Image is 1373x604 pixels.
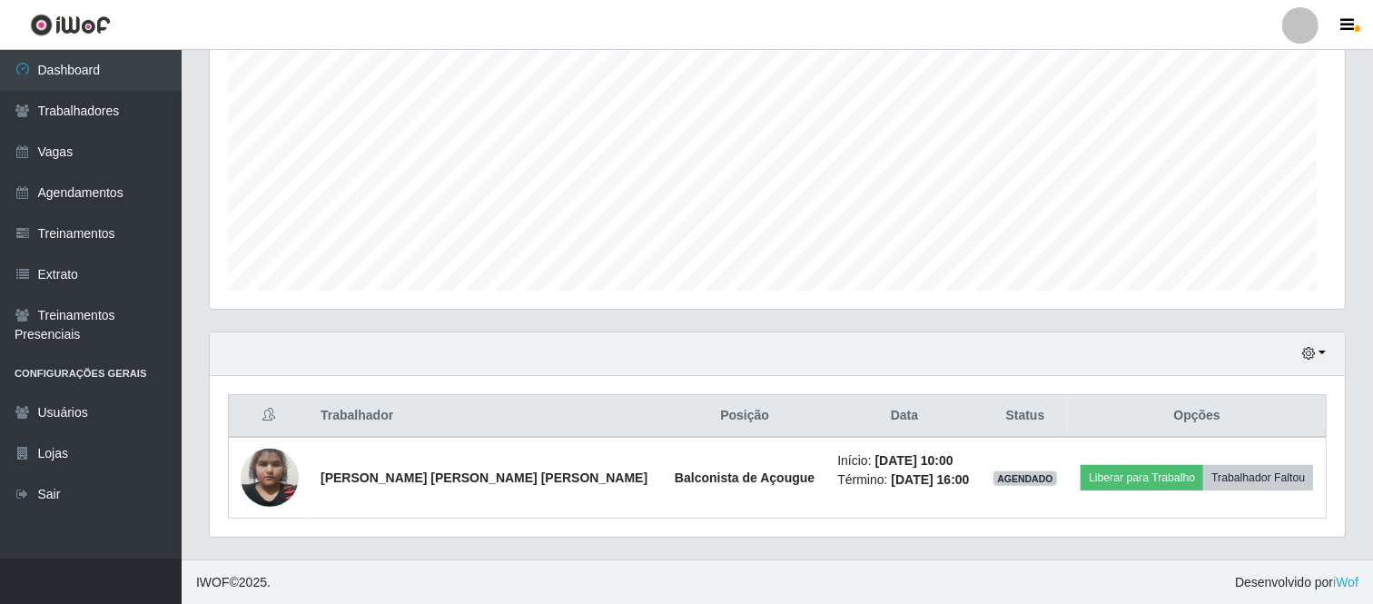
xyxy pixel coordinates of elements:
time: [DATE] 16:00 [891,472,969,487]
strong: [PERSON_NAME] [PERSON_NAME] [PERSON_NAME] [321,470,647,485]
th: Opções [1068,395,1326,438]
span: IWOF [196,575,230,589]
span: Desenvolvido por [1235,573,1358,592]
th: Posição [663,395,826,438]
li: Término: [837,470,971,490]
th: Status [983,395,1069,438]
button: Liberar para Trabalho [1081,465,1203,490]
th: Data [826,395,982,438]
time: [DATE] 10:00 [875,453,953,468]
a: iWof [1333,575,1358,589]
img: CoreUI Logo [30,14,111,36]
li: Início: [837,451,971,470]
img: 1701273073882.jpeg [241,439,299,516]
th: Trabalhador [310,395,663,438]
strong: Balconista de Açougue [675,470,815,485]
button: Trabalhador Faltou [1203,465,1313,490]
span: AGENDADO [993,471,1057,486]
span: © 2025 . [196,573,271,592]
